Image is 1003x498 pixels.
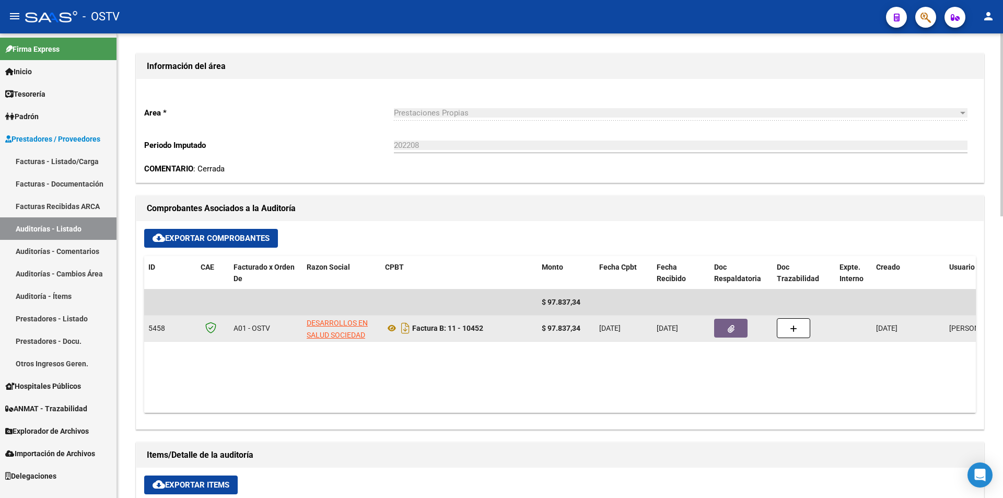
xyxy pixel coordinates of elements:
[8,10,21,22] mat-icon: menu
[147,58,973,75] h1: Información del área
[196,256,229,291] datatable-header-cell: CAE
[302,256,381,291] datatable-header-cell: Razon Social
[542,298,580,306] span: $ 97.837,34
[5,43,60,55] span: Firma Express
[144,140,394,151] p: Periodo Imputado
[773,256,835,291] datatable-header-cell: Doc Trazabilidad
[839,263,864,283] span: Expte. Interno
[153,234,270,243] span: Exportar Comprobantes
[148,263,155,271] span: ID
[5,111,39,122] span: Padrón
[710,256,773,291] datatable-header-cell: Doc Respaldatoria
[777,263,819,283] span: Doc Trazabilidad
[307,319,368,351] span: DESARROLLOS EN SALUD SOCIEDAD ANONIMA
[144,164,193,173] strong: COMENTARIO
[5,380,81,392] span: Hospitales Públicos
[595,256,652,291] datatable-header-cell: Fecha Cpbt
[657,324,678,332] span: [DATE]
[234,324,270,332] span: A01 - OSTV
[144,256,196,291] datatable-header-cell: ID
[394,108,469,118] span: Prestaciones Propias
[5,403,87,414] span: ANMAT - Trazabilidad
[982,10,995,22] mat-icon: person
[201,263,214,271] span: CAE
[234,263,295,283] span: Facturado x Orden De
[153,480,229,490] span: Exportar Items
[542,324,580,332] strong: $ 97.837,34
[5,133,100,145] span: Prestadores / Proveedores
[599,263,637,271] span: Fecha Cpbt
[657,263,686,283] span: Fecha Recibido
[949,263,975,271] span: Usuario
[542,263,563,271] span: Monto
[144,107,394,119] p: Area *
[229,256,302,291] datatable-header-cell: Facturado x Orden De
[5,448,95,459] span: Importación de Archivos
[872,256,945,291] datatable-header-cell: Creado
[714,263,761,283] span: Doc Respaldatoria
[5,470,56,482] span: Delegaciones
[599,324,621,332] span: [DATE]
[147,447,973,464] h1: Items/Detalle de la auditoría
[538,256,595,291] datatable-header-cell: Monto
[399,320,412,337] i: Descargar documento
[5,425,89,437] span: Explorador de Archivos
[381,256,538,291] datatable-header-cell: CPBT
[153,231,165,244] mat-icon: cloud_download
[148,324,165,332] span: 5458
[967,462,993,488] div: Open Intercom Messenger
[153,478,165,491] mat-icon: cloud_download
[835,256,872,291] datatable-header-cell: Expte. Interno
[147,200,973,217] h1: Comprobantes Asociados a la Auditoría
[144,229,278,248] button: Exportar Comprobantes
[652,256,710,291] datatable-header-cell: Fecha Recibido
[385,263,404,271] span: CPBT
[83,5,120,28] span: - OSTV
[307,263,350,271] span: Razon Social
[412,324,483,332] strong: Factura B: 11 - 10452
[144,476,238,494] button: Exportar Items
[876,324,897,332] span: [DATE]
[144,164,225,173] span: : Cerrada
[5,66,32,77] span: Inicio
[5,88,45,100] span: Tesorería
[876,263,900,271] span: Creado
